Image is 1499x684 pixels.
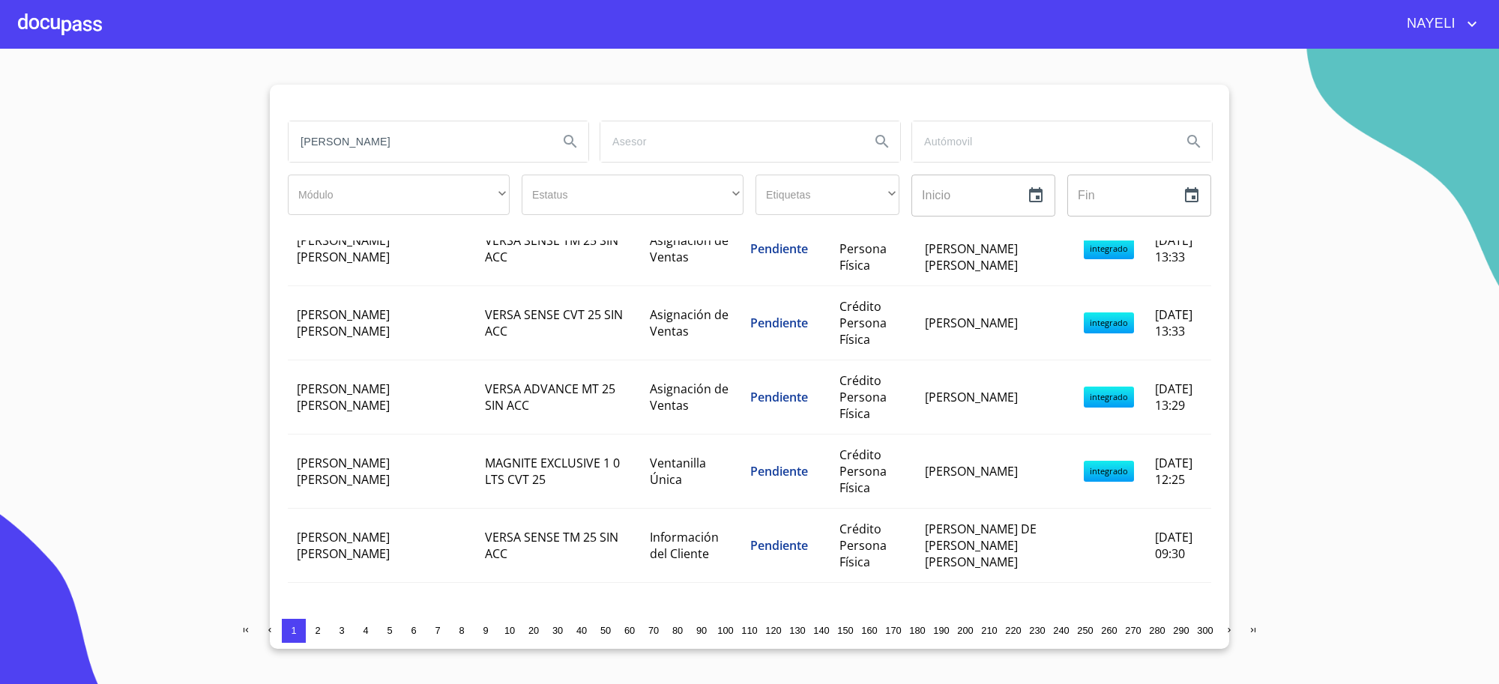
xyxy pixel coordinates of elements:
[833,619,857,643] button: 150
[1155,455,1192,488] span: [DATE] 12:25
[750,463,808,479] span: Pendiente
[485,529,618,562] span: VERSA SENSE TM 25 SIN ACC
[435,625,440,636] span: 7
[789,625,805,636] span: 130
[1084,312,1134,333] span: integrado
[925,521,1037,570] span: [PERSON_NAME] DE [PERSON_NAME] [PERSON_NAME]
[650,306,729,339] span: Asignación de Ventas
[291,625,296,636] span: 1
[594,619,618,643] button: 50
[600,625,611,636] span: 50
[297,306,390,339] span: [PERSON_NAME] [PERSON_NAME]
[1001,619,1025,643] button: 220
[552,124,588,160] button: Search
[912,121,1170,162] input: search
[1155,232,1192,265] span: [DATE] 13:33
[474,619,498,643] button: 9
[1029,625,1045,636] span: 230
[624,625,635,636] span: 60
[755,175,899,215] div: ​
[1084,461,1134,482] span: integrado
[354,619,378,643] button: 4
[750,537,808,554] span: Pendiente
[750,315,808,331] span: Pendiente
[648,625,659,636] span: 70
[297,455,390,488] span: [PERSON_NAME] [PERSON_NAME]
[761,619,785,643] button: 120
[411,625,416,636] span: 6
[672,625,683,636] span: 80
[1053,625,1069,636] span: 240
[1073,619,1097,643] button: 250
[330,619,354,643] button: 3
[1155,306,1192,339] span: [DATE] 13:33
[1193,619,1217,643] button: 300
[839,521,887,570] span: Crédito Persona Física
[570,619,594,643] button: 40
[485,306,623,339] span: VERSA SENSE CVT 25 SIN ACC
[1084,387,1134,408] span: integrado
[459,625,464,636] span: 8
[750,389,808,405] span: Pendiente
[552,625,563,636] span: 30
[297,381,390,414] span: [PERSON_NAME] [PERSON_NAME]
[650,529,719,562] span: Información del Cliente
[1125,625,1141,636] span: 270
[1169,619,1193,643] button: 290
[925,224,1037,273] span: [PERSON_NAME] DE [PERSON_NAME] [PERSON_NAME]
[306,619,330,643] button: 2
[650,381,729,414] span: Asignación de Ventas
[1101,625,1117,636] span: 260
[925,389,1018,405] span: [PERSON_NAME]
[1097,619,1121,643] button: 260
[765,625,781,636] span: 120
[953,619,977,643] button: 200
[864,124,900,160] button: Search
[839,224,887,273] span: Crédito Persona Física
[650,232,729,265] span: Asignación de Ventas
[957,625,973,636] span: 200
[618,619,642,643] button: 60
[363,625,368,636] span: 4
[297,529,390,562] span: [PERSON_NAME] [PERSON_NAME]
[1396,12,1463,36] span: NAYELI
[1176,124,1212,160] button: Search
[498,619,522,643] button: 10
[981,625,997,636] span: 210
[1005,625,1021,636] span: 220
[839,298,887,348] span: Crédito Persona Física
[1025,619,1049,643] button: 230
[1084,238,1134,259] span: integrado
[1077,625,1093,636] span: 250
[1396,12,1481,36] button: account of current user
[861,625,877,636] span: 160
[288,175,510,215] div: ​
[666,619,690,643] button: 80
[1145,619,1169,643] button: 280
[504,625,515,636] span: 10
[813,625,829,636] span: 140
[977,619,1001,643] button: 210
[1197,625,1213,636] span: 300
[378,619,402,643] button: 5
[1049,619,1073,643] button: 240
[933,625,949,636] span: 190
[1155,529,1192,562] span: [DATE] 09:30
[1121,619,1145,643] button: 270
[785,619,809,643] button: 130
[642,619,666,643] button: 70
[546,619,570,643] button: 30
[1155,381,1192,414] span: [DATE] 13:29
[600,121,858,162] input: search
[483,625,488,636] span: 9
[528,625,539,636] span: 20
[522,175,744,215] div: ​
[485,381,615,414] span: VERSA ADVANCE MT 25 SIN ACC
[881,619,905,643] button: 170
[929,619,953,643] button: 190
[485,455,620,488] span: MAGNITE EXCLUSIVE 1 0 LTS CVT 25
[339,625,344,636] span: 3
[909,625,925,636] span: 180
[522,619,546,643] button: 20
[1149,625,1165,636] span: 280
